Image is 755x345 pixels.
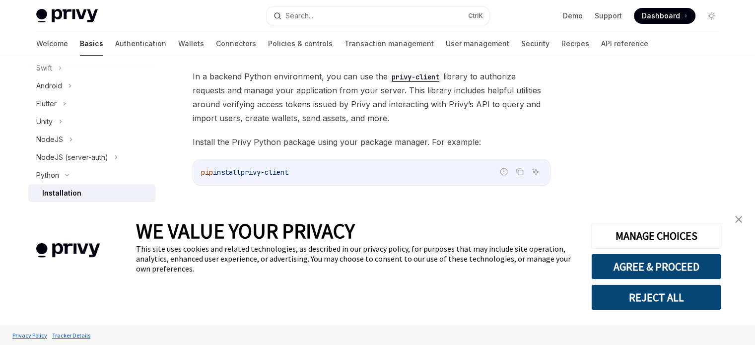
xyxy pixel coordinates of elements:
[446,32,509,56] a: User management
[216,32,256,56] a: Connectors
[563,11,583,21] a: Demo
[729,209,749,229] a: close banner
[595,11,622,21] a: Support
[634,8,695,24] a: Dashboard
[703,8,719,24] button: Toggle dark mode
[268,32,333,56] a: Policies & controls
[36,116,53,128] div: Unity
[193,69,550,125] span: In a backend Python environment, you can use the library to authorize requests and manage your ap...
[642,11,680,21] span: Dashboard
[178,32,204,56] a: Wallets
[28,166,155,184] button: Python
[529,165,542,178] button: Ask AI
[50,327,93,344] a: Tracker Details
[28,77,155,95] button: Android
[28,131,155,148] button: NodeJS
[136,218,355,244] span: WE VALUE YOUR PRIVACY
[136,244,576,274] div: This site uses cookies and related technologies, as described in our privacy policy, for purposes...
[591,284,721,310] button: REJECT ALL
[193,135,550,149] span: Install the Privy Python package using your package manager. For example:
[201,168,213,177] span: pip
[388,71,443,82] code: privy-client
[42,187,81,199] div: Installation
[36,98,57,110] div: Flutter
[36,134,63,145] div: NodeJS
[28,148,155,166] button: NodeJS (server-auth)
[28,184,155,202] a: Installation
[521,32,549,56] a: Security
[28,95,155,113] button: Flutter
[80,32,103,56] a: Basics
[36,169,59,181] div: Python
[561,32,589,56] a: Recipes
[497,165,510,178] button: Report incorrect code
[15,229,121,272] img: company logo
[591,223,721,249] button: MANAGE CHOICES
[388,71,443,81] a: privy-client
[36,151,108,163] div: NodeJS (server-auth)
[115,32,166,56] a: Authentication
[735,216,742,223] img: close banner
[28,113,155,131] button: Unity
[601,32,648,56] a: API reference
[36,80,62,92] div: Android
[513,165,526,178] button: Copy the contents from the code block
[344,32,434,56] a: Transaction management
[591,254,721,279] button: AGREE & PROCEED
[10,327,50,344] a: Privacy Policy
[241,168,288,177] span: privy-client
[468,12,483,20] span: Ctrl K
[28,202,155,220] a: Setup
[36,9,98,23] img: light logo
[213,168,241,177] span: install
[36,32,68,56] a: Welcome
[285,10,313,22] div: Search...
[267,7,489,25] button: Search...CtrlK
